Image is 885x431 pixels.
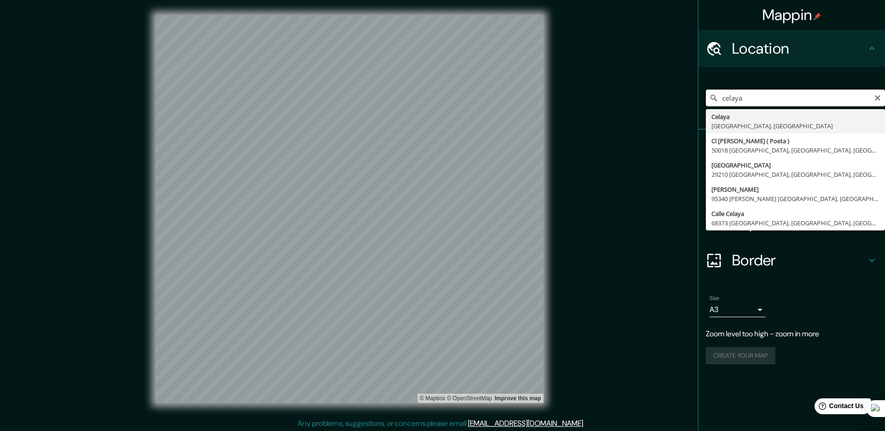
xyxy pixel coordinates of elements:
p: Any problems, suggestions, or concerns please email . [298,418,585,429]
img: pin-icon.png [814,13,821,20]
div: Border [698,242,885,279]
div: 68373 [GEOGRAPHIC_DATA], [GEOGRAPHIC_DATA], [GEOGRAPHIC_DATA] [711,218,879,228]
p: Zoom level too high - zoom in more [706,328,878,340]
div: [PERSON_NAME] [711,185,879,194]
label: Size [710,294,719,302]
div: 29210 [GEOGRAPHIC_DATA], [GEOGRAPHIC_DATA], [GEOGRAPHIC_DATA] [711,170,879,179]
button: Clear [874,93,881,102]
h4: Layout [732,214,866,232]
div: Celaya [711,112,879,121]
h4: Border [732,251,866,270]
iframe: Help widget launcher [802,395,875,421]
div: 50018 [GEOGRAPHIC_DATA], [GEOGRAPHIC_DATA], [GEOGRAPHIC_DATA] [711,146,879,155]
div: Cl [PERSON_NAME] ( Poeta ) [711,136,879,146]
a: OpenStreetMap [447,395,492,402]
a: [EMAIL_ADDRESS][DOMAIN_NAME] [468,418,583,428]
h4: Location [732,39,866,58]
div: Layout [698,204,885,242]
div: [GEOGRAPHIC_DATA] [711,160,879,170]
div: Calle Celaya [711,209,879,218]
input: Pick your city or area [706,90,885,106]
h4: Mappin [762,6,822,24]
div: Location [698,30,885,67]
div: . [585,418,586,429]
div: . [586,418,588,429]
div: [GEOGRAPHIC_DATA], [GEOGRAPHIC_DATA] [711,121,879,131]
div: 95340 [PERSON_NAME] [GEOGRAPHIC_DATA], [GEOGRAPHIC_DATA], [GEOGRAPHIC_DATA] [711,194,879,203]
a: Mapbox [420,395,446,402]
div: Pins [698,130,885,167]
canvas: Map [155,15,544,403]
div: A3 [710,302,766,317]
a: Map feedback [495,395,541,402]
div: Style [698,167,885,204]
